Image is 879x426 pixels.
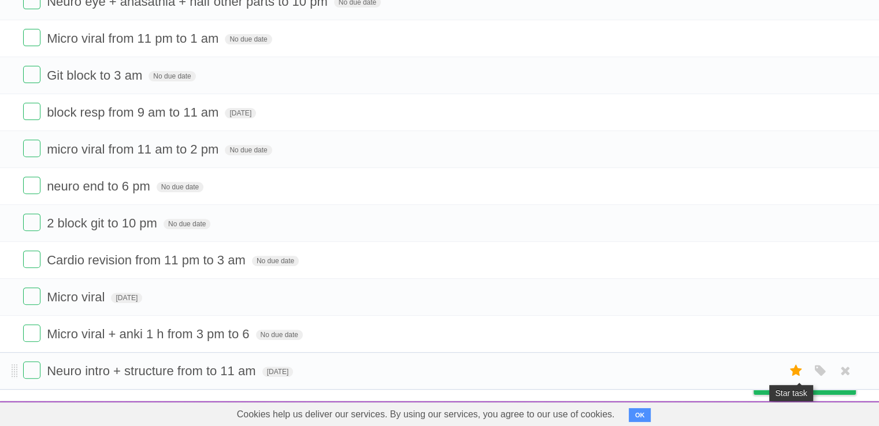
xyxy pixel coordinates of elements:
[23,361,40,379] label: Done
[23,287,40,305] label: Done
[785,361,807,380] label: Star task
[23,324,40,342] label: Done
[23,251,40,268] label: Done
[47,31,221,46] span: Micro viral from 11 pm to 1 am
[23,214,40,231] label: Done
[262,367,294,377] span: [DATE]
[47,68,145,83] span: Git block to 3 am
[164,219,210,229] span: No due date
[225,34,272,44] span: No due date
[23,177,40,194] label: Done
[252,256,299,266] span: No due date
[149,71,195,81] span: No due date
[157,182,203,192] span: No due date
[23,103,40,120] label: Done
[47,290,107,304] span: Micro viral
[47,179,153,193] span: neuro end to 6 pm
[47,105,221,119] span: block resp from 9 am to 11 am
[47,253,249,267] span: Cardio revision from 11 pm to 3 am
[47,364,258,378] span: Neuro intro + structure from to 11 am
[778,374,850,394] span: Buy me a coffee
[23,140,40,157] label: Done
[629,408,651,422] button: OK
[225,403,626,426] span: Cookies help us deliver our services. By using our services, you agree to our use of cookies.
[23,66,40,83] label: Done
[23,29,40,46] label: Done
[111,293,142,303] span: [DATE]
[47,216,160,230] span: 2 block git to 10 pm
[47,327,252,341] span: Micro viral + anki 1 h from 3 pm to 6
[256,330,303,340] span: No due date
[225,145,272,155] span: No due date
[47,142,221,156] span: micro viral from 11 am to 2 pm
[225,108,256,118] span: [DATE]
